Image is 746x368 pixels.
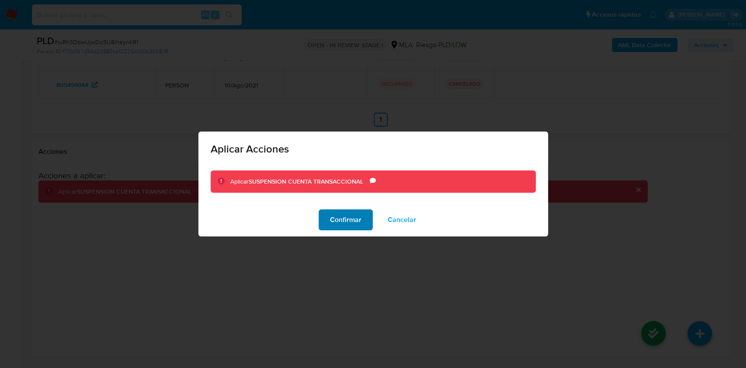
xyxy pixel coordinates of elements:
[330,210,361,229] span: Confirmar
[388,210,416,229] span: Cancelar
[230,177,370,186] div: Aplicar
[249,177,363,186] b: SUSPENSION CUENTA TRANSACCIONAL
[376,209,427,230] button: Cancelar
[319,209,373,230] button: Confirmar
[211,144,536,154] span: Aplicar Acciones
